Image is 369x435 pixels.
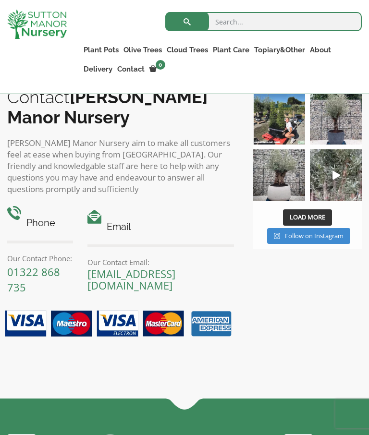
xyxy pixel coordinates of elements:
[7,87,234,127] h2: Contact
[310,149,362,201] a: Play
[7,87,208,127] b: [PERSON_NAME] Manor Nursery
[81,62,115,76] a: Delivery
[252,43,307,57] a: Topiary&Other
[164,43,210,57] a: Cloud Trees
[7,216,73,230] h4: Phone
[7,137,234,195] p: [PERSON_NAME] Manor Nursery aim to make all customers feel at ease when buying from [GEOGRAPHIC_D...
[87,256,234,268] p: Our Contact Email:
[165,12,362,31] input: Search...
[253,93,305,145] img: Our elegant & picturesque Angustifolia Cones are an exquisite addition to your Bay Tree collectio...
[87,266,175,292] a: [EMAIL_ADDRESS][DOMAIN_NAME]
[307,43,333,57] a: About
[147,62,168,76] a: 0
[87,219,234,234] h4: Email
[310,93,362,145] img: A beautiful multi-stem Spanish Olive tree potted in our luxurious fibre clay pots 😍😍
[253,149,305,201] img: Check out this beauty we potted at our nursery today ❤️‍🔥 A huge, ancient gnarled Olive tree plan...
[274,232,280,240] svg: Instagram
[156,60,165,70] span: 0
[283,209,332,226] button: Load More
[7,253,73,264] p: Our Contact Phone:
[285,231,344,240] span: Follow on Instagram
[267,228,350,244] a: Instagram Follow on Instagram
[7,265,60,294] a: 01322 868 735
[81,43,121,57] a: Plant Pots
[310,149,362,201] img: New arrivals Monday morning of beautiful olive trees 🤩🤩 The weather is beautiful this summer, gre...
[332,171,340,180] svg: Play
[7,10,67,39] img: logo
[210,43,252,57] a: Plant Care
[121,43,164,57] a: Olive Trees
[115,62,147,76] a: Contact
[290,213,325,221] span: Load More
